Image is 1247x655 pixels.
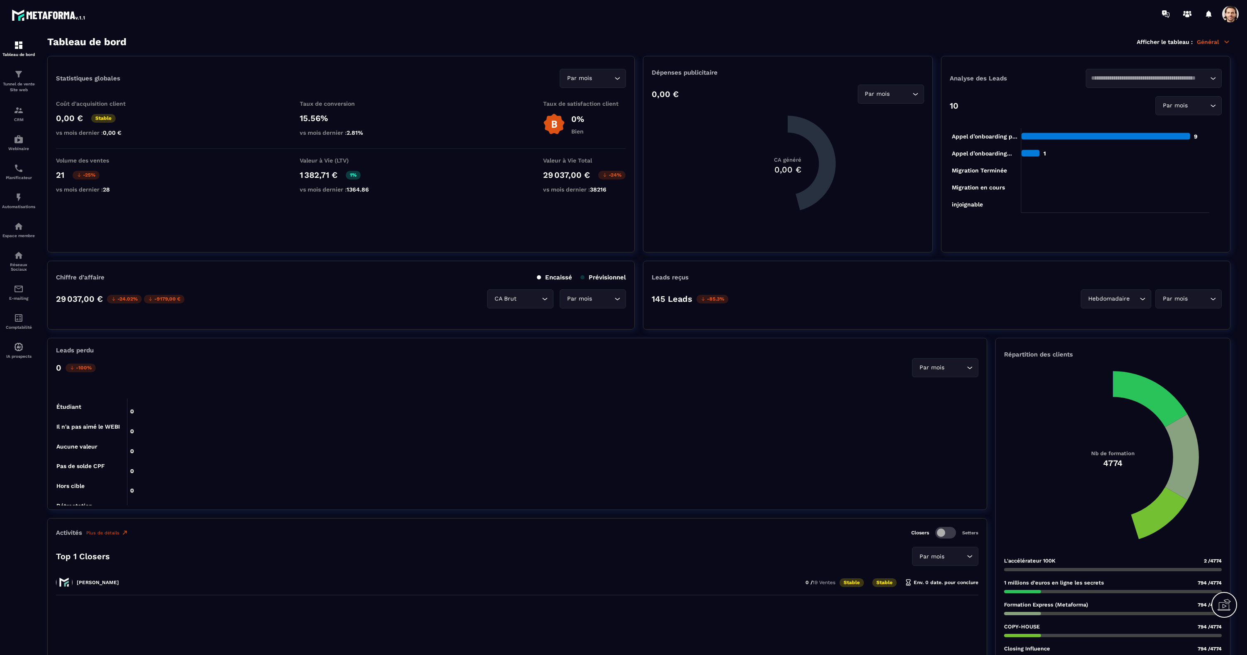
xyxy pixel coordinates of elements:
[2,278,35,307] a: emailemailE-mailing
[14,163,24,173] img: scheduler
[77,580,119,585] p: [PERSON_NAME]
[144,295,184,303] p: -9 179,00 €
[1198,624,1222,630] span: 794 /4774
[2,186,35,215] a: automationsautomationsAutomatisations
[487,289,553,308] div: Search for option
[56,170,64,180] p: 21
[1004,645,1050,652] p: Closing Influence
[543,170,590,180] p: 29 037,00 €
[1004,580,1104,586] p: 1 millions d'euros en ligne les secrets
[1189,101,1208,110] input: Search for option
[56,502,92,509] tspan: Rétractation
[347,129,363,136] span: 2.81%
[14,313,24,323] img: accountant
[91,114,116,123] p: Stable
[571,128,584,135] p: Bien
[66,364,96,372] p: -100%
[14,250,24,260] img: social-network
[1004,351,1222,358] p: Répartition des clients
[14,221,24,231] img: automations
[565,294,594,303] span: Par mois
[1155,289,1222,308] div: Search for option
[2,296,35,301] p: E-mailing
[2,146,35,151] p: Webinaire
[300,170,337,180] p: 1 382,71 €
[518,294,540,303] input: Search for option
[492,294,518,303] span: CA Brut
[1086,294,1131,303] span: Hebdomadaire
[56,113,83,123] p: 0,00 €
[14,342,24,352] img: automations
[1137,39,1193,45] p: Afficher le tableau :
[543,157,626,164] p: Valeur à Vie Total
[56,129,139,136] p: vs mois dernier :
[951,167,1007,174] tspan: Migration Terminée
[56,363,61,373] p: 0
[14,134,24,144] img: automations
[1081,289,1151,308] div: Search for option
[543,186,626,193] p: vs mois dernier :
[951,201,983,208] tspan: injoignable
[950,75,1086,82] p: Analyse des Leads
[543,113,565,135] img: b-badge-o.b3b20ee6.svg
[652,274,689,281] p: Leads reçus
[56,403,81,410] tspan: Étudiant
[56,551,110,561] p: Top 1 Closers
[839,578,864,587] p: Stable
[917,363,946,372] span: Par mois
[594,74,612,83] input: Search for option
[696,295,728,303] p: -85.3%
[2,307,35,336] a: accountantaccountantComptabilité
[2,204,35,209] p: Automatisations
[951,184,1004,191] tspan: Migration en cours
[14,69,24,79] img: formation
[56,157,139,164] p: Volume des ventes
[560,289,626,308] div: Search for option
[2,354,35,359] p: IA prospects
[905,579,978,586] p: Env. 0 date. pour conclure
[652,69,924,76] p: Dépenses publicitaire
[47,36,126,48] h3: Tableau de bord
[917,552,946,561] span: Par mois
[56,483,85,489] tspan: Hors cible
[2,99,35,128] a: formationformationCRM
[56,294,103,304] p: 29 037,00 €
[962,530,978,536] p: Setters
[1189,294,1208,303] input: Search for option
[1131,294,1138,303] input: Search for option
[1004,623,1040,630] p: COPY-HOUSE
[300,100,383,107] p: Taux de conversion
[590,186,607,193] span: 38216
[863,90,892,99] span: Par mois
[565,74,594,83] span: Par mois
[805,580,835,585] p: 0 /
[946,363,965,372] input: Search for option
[2,34,35,63] a: formationformationTableau de bord
[858,85,924,104] div: Search for option
[598,171,626,180] p: -24%
[951,150,1012,157] tspan: Appel d’onboarding...
[2,175,35,180] p: Planificateur
[14,105,24,115] img: formation
[56,423,120,430] tspan: Il n'a pas aimé le WEBI
[652,294,692,304] p: 145 Leads
[1204,558,1222,564] span: 2 /4774
[1086,69,1222,88] div: Search for option
[2,325,35,330] p: Comptabilité
[1161,101,1189,110] span: Par mois
[300,157,383,164] p: Valeur à Vie (LTV)
[56,443,97,450] tspan: Aucune valeur
[1155,96,1222,115] div: Search for option
[14,284,24,294] img: email
[56,100,139,107] p: Coût d'acquisition client
[2,63,35,99] a: formationformationTunnel de vente Site web
[1091,74,1208,83] input: Search for option
[347,186,369,193] span: 1364.86
[56,347,94,354] p: Leads perdu
[1198,602,1222,608] span: 794 /4774
[56,274,104,281] p: Chiffre d’affaire
[2,233,35,238] p: Espace membre
[2,81,35,93] p: Tunnel de vente Site web
[14,192,24,202] img: automations
[951,133,1017,140] tspan: Appel d’onboarding p...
